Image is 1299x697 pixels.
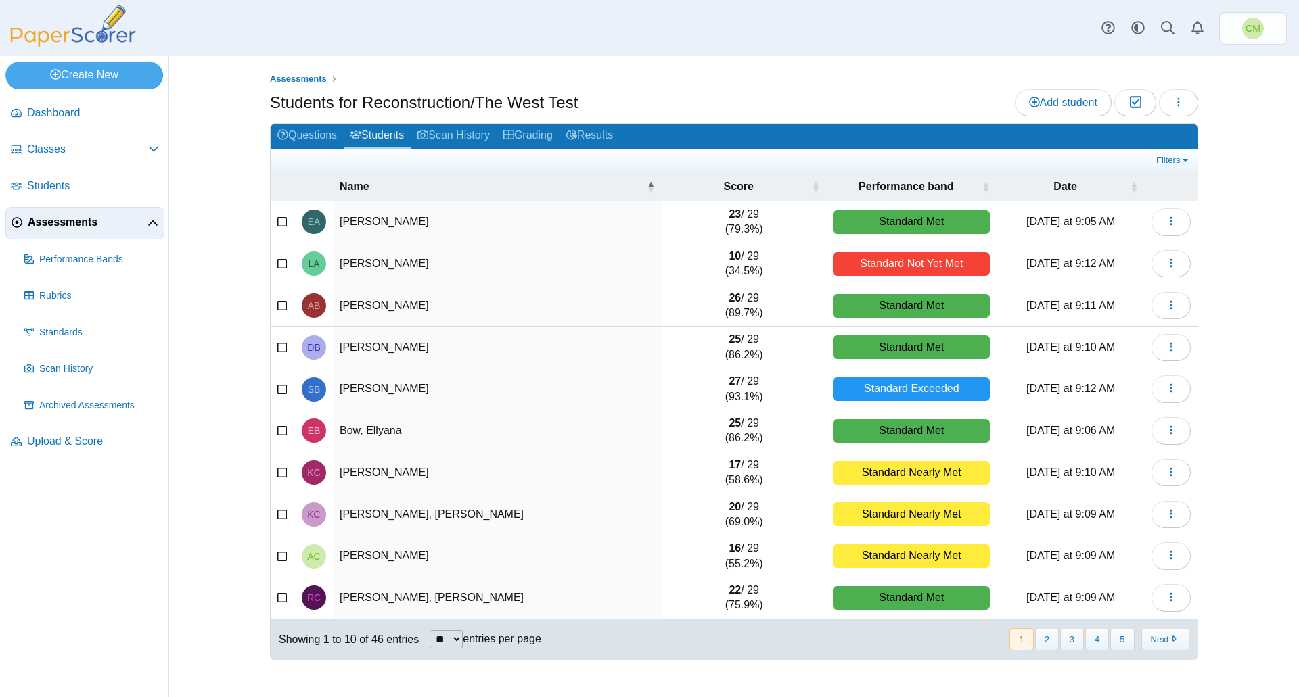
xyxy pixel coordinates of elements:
a: Scan History [19,353,164,385]
div: Standard Not Yet Met [833,252,990,276]
a: Create New [5,62,163,89]
nav: pagination [1008,628,1189,650]
span: Performance band : Activate to sort [982,180,990,193]
a: Rubrics [19,280,164,312]
button: 4 [1085,628,1109,650]
a: PaperScorer [5,37,141,49]
a: Assessments [267,71,330,88]
span: Ellyana Bow [308,426,321,435]
td: / 29 (58.6%) [662,452,826,494]
a: Upload & Score [5,426,164,458]
a: Assessments [5,207,164,239]
a: Archived Assessments [19,389,164,422]
time: Sep 21, 2025 at 9:10 AM [1026,466,1115,478]
td: / 29 (69.0%) [662,494,826,536]
span: Elizabeth Antillon [308,217,321,226]
h1: Students for Reconstruction/The West Test [270,91,578,114]
td: / 29 (75.9%) [662,577,826,619]
td: [PERSON_NAME] [333,535,662,577]
span: Ryder Cruickshank [307,593,321,602]
a: Scan History [411,124,497,149]
span: Dihanna Borja [307,343,320,352]
span: Kyleigh Cha [307,510,320,519]
b: 10 [729,250,741,262]
td: / 29 (34.5%) [662,243,826,285]
td: [PERSON_NAME] [333,201,662,243]
span: Dashboard [27,105,159,120]
a: Results [560,124,620,149]
span: Assessments [28,215,147,230]
span: Performance band [833,179,979,194]
a: Filters [1153,153,1194,167]
b: 25 [729,333,741,345]
span: Archived Assessments [39,399,159,412]
b: 16 [729,542,741,554]
td: [PERSON_NAME], [PERSON_NAME] [333,494,662,536]
a: Questions [271,124,344,149]
span: Rubrics [39,289,159,303]
img: PaperScorer [5,5,141,47]
div: Standard Nearly Met [833,461,990,485]
span: Alvaro Bonilla [308,301,321,310]
span: Name : Activate to invert sorting [647,180,655,193]
td: [PERSON_NAME] [333,452,662,494]
button: Next [1141,628,1189,650]
span: Standards [39,326,159,339]
a: Students [5,170,164,203]
span: Christine Munzer [1246,24,1260,33]
b: 27 [729,375,741,387]
span: Sean Borrego [308,385,321,394]
td: [PERSON_NAME], [PERSON_NAME] [333,577,662,619]
span: Alex Cordova [307,552,320,561]
span: Score [668,179,808,194]
td: [PERSON_NAME] [333,285,662,327]
time: Sep 21, 2025 at 9:11 AM [1026,299,1115,311]
div: Standard Met [833,335,990,359]
td: / 29 (55.2%) [662,535,826,577]
a: Grading [497,124,560,149]
label: entries per page [463,633,541,644]
span: Date : Activate to sort [1130,180,1138,193]
button: 2 [1035,628,1059,650]
td: / 29 (86.2%) [662,410,826,452]
time: Sep 21, 2025 at 9:12 AM [1026,258,1115,269]
button: 3 [1060,628,1084,650]
span: Name [340,179,644,194]
span: Score : Activate to sort [811,180,819,193]
td: [PERSON_NAME] [333,368,662,410]
span: Scan History [39,362,159,376]
span: Kaylee Cagg-Unger [307,468,320,477]
div: Standard Nearly Met [833,502,990,526]
td: Bow, Ellyana [333,410,662,452]
span: Performance Bands [39,253,159,266]
time: Sep 21, 2025 at 9:09 AM [1026,592,1115,603]
td: / 29 (79.3%) [662,201,826,243]
td: [PERSON_NAME] [333,327,662,368]
time: Sep 21, 2025 at 9:05 AM [1026,216,1115,227]
a: Christine Munzer [1219,12,1287,45]
time: Sep 21, 2025 at 9:12 AM [1026,383,1115,394]
time: Sep 21, 2025 at 9:10 AM [1026,341,1115,353]
b: 23 [729,208,741,220]
span: Assessments [270,74,327,84]
b: 17 [729,459,741,471]
a: Classes [5,134,164,166]
a: Add student [1015,89,1112,116]
span: Date [1003,179,1127,194]
a: Performance Bands [19,243,164,276]
button: 5 [1110,628,1134,650]
a: Dashboard [5,97,164,130]
span: Lee Apodaca-Smart [308,259,319,268]
td: [PERSON_NAME] [333,243,662,285]
span: Students [27,178,159,193]
div: Standard Met [833,294,990,318]
div: Standard Met [833,586,990,610]
b: 26 [729,292,741,304]
a: Students [344,124,411,149]
time: Sep 21, 2025 at 9:06 AM [1026,425,1115,436]
span: Christine Munzer [1242,18,1264,39]
td: / 29 (86.2%) [662,327,826,368]
time: Sep 21, 2025 at 9:09 AM [1026,508,1115,520]
a: Standards [19,316,164,349]
span: Classes [27,142,148,157]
